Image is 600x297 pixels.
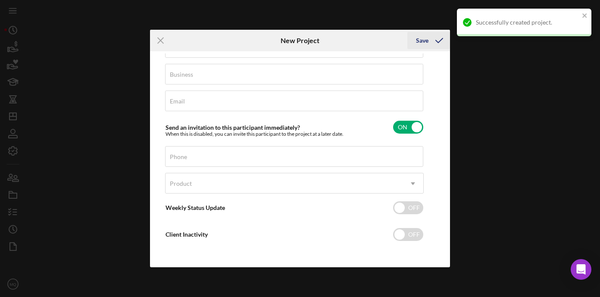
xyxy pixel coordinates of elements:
label: Send an invitation to this participant immediately? [166,124,300,131]
label: Email [170,98,185,105]
div: Save [416,32,428,49]
button: close [582,12,588,20]
label: Phone [170,153,187,160]
div: Open Intercom Messenger [571,259,591,280]
label: Client Inactivity [166,231,208,238]
label: Business [170,71,193,78]
h6: New Project [281,37,319,44]
div: Product [170,180,192,187]
div: Successfully created project. [476,19,579,26]
label: Weekly Status Update [166,204,225,211]
button: Save [407,32,450,49]
div: When this is disabled, you can invite this participant to the project at a later date. [166,131,344,137]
